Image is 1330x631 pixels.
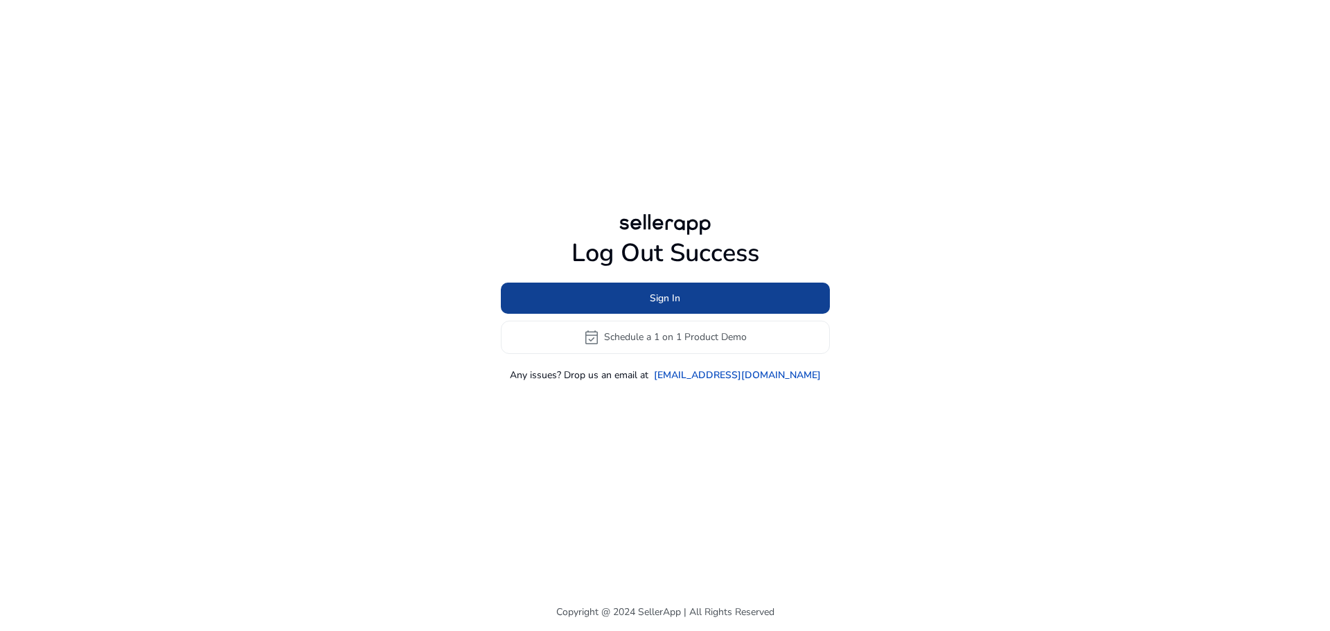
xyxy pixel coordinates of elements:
button: event_availableSchedule a 1 on 1 Product Demo [501,321,830,354]
p: Any issues? Drop us an email at [510,368,648,382]
a: [EMAIL_ADDRESS][DOMAIN_NAME] [654,368,821,382]
h1: Log Out Success [501,238,830,268]
span: event_available [583,329,600,346]
button: Sign In [501,283,830,314]
span: Sign In [650,291,680,305]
